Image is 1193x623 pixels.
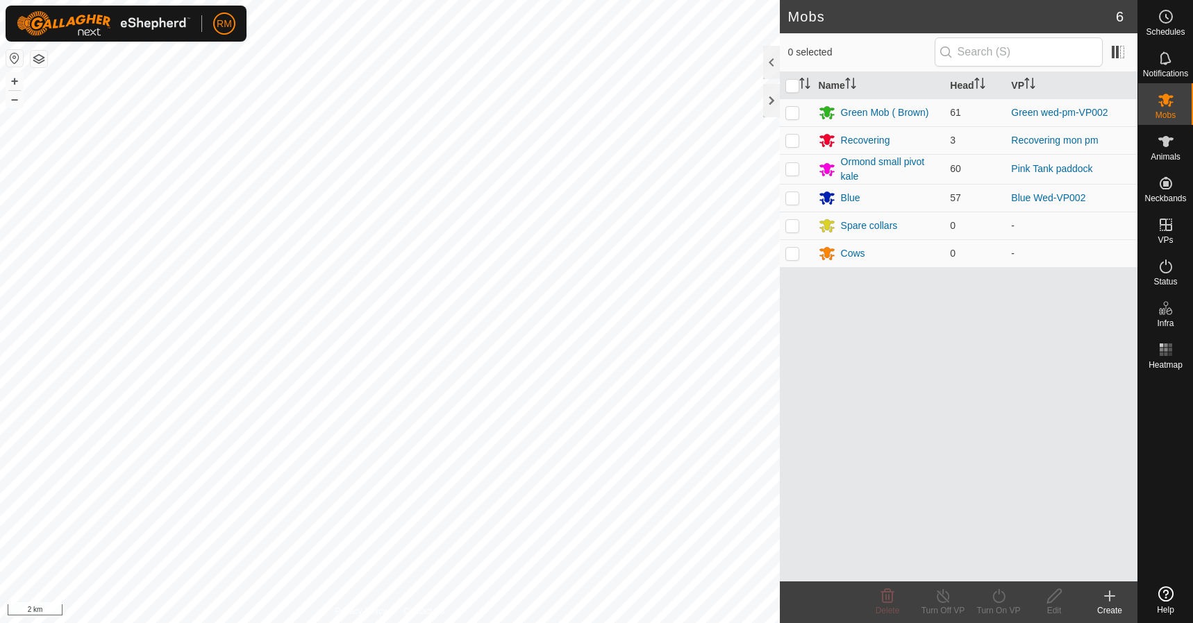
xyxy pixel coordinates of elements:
[1082,604,1137,617] div: Create
[1011,192,1085,203] a: Blue Wed-VP002
[1011,135,1098,146] a: Recovering mon pm
[1026,604,1082,617] div: Edit
[6,91,23,108] button: –
[841,105,929,120] div: Green Mob ( Brown)
[1116,6,1124,27] span: 6
[31,51,47,67] button: Map Layers
[841,191,860,205] div: Blue
[1157,606,1174,614] span: Help
[217,17,232,31] span: RM
[1011,107,1108,118] a: Green wed-pm-VP002
[788,45,935,60] span: 0 selected
[841,155,940,184] div: Ormond small pivot kale
[1153,278,1177,286] span: Status
[6,50,23,67] button: Reset Map
[1158,236,1173,244] span: VPs
[944,72,1006,99] th: Head
[1011,163,1092,174] a: Pink Tank paddock
[1006,212,1137,239] td: -
[799,80,810,91] p-sorticon: Activate to sort
[1138,581,1193,620] a: Help
[335,605,387,617] a: Privacy Policy
[915,604,971,617] div: Turn Off VP
[1151,153,1181,161] span: Animals
[974,80,985,91] p-sorticon: Activate to sort
[841,133,890,148] div: Recovering
[1146,28,1185,36] span: Schedules
[1144,194,1186,203] span: Neckbands
[845,80,856,91] p-sorticon: Activate to sort
[876,606,900,615] span: Delete
[403,605,444,617] a: Contact Us
[841,246,865,261] div: Cows
[1006,239,1137,267] td: -
[950,248,956,259] span: 0
[6,73,23,89] button: +
[950,163,961,174] span: 60
[1024,80,1035,91] p-sorticon: Activate to sort
[1157,319,1174,327] span: Infra
[813,72,945,99] th: Name
[950,220,956,231] span: 0
[935,37,1103,67] input: Search (S)
[788,8,1116,25] h2: Mobs
[841,219,898,233] div: Spare collars
[971,604,1026,617] div: Turn On VP
[1149,361,1183,369] span: Heatmap
[950,192,961,203] span: 57
[17,11,190,36] img: Gallagher Logo
[1006,72,1137,99] th: VP
[1156,111,1176,119] span: Mobs
[1143,69,1188,78] span: Notifications
[950,107,961,118] span: 61
[950,135,956,146] span: 3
